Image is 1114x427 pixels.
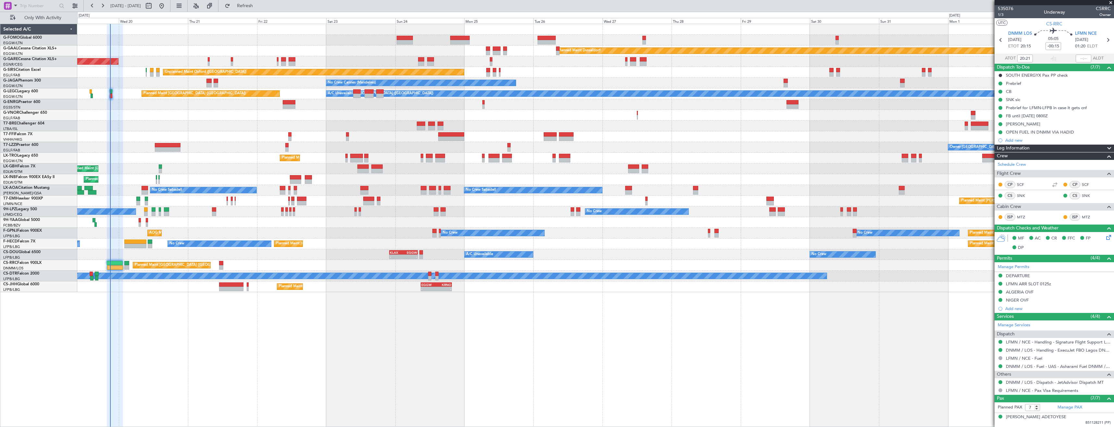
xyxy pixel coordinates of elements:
span: G-JAGA [3,79,18,83]
span: LX-INB [3,175,16,179]
div: CB [1006,89,1011,94]
a: 9H-LPZLegacy 500 [3,207,37,211]
a: EGLF/FAB [3,73,20,78]
button: Refresh [222,1,261,11]
span: T7-FFI [3,132,15,136]
div: DEPARTURE [1006,273,1030,278]
div: ISP [1070,213,1080,221]
div: No Crew Sabadell [152,185,182,195]
span: G-SIRS [3,68,16,72]
button: UTC [996,20,1008,26]
span: [DATE] [1008,37,1021,43]
a: EGGW/LTN [3,84,23,88]
a: CS-JHHGlobal 6000 [3,282,39,286]
a: Manage Permits [998,264,1029,270]
span: G-LEGC [3,89,17,93]
span: 9H-YAA [3,218,18,222]
span: 535076 [998,5,1013,12]
span: Leg Information [997,145,1030,152]
span: ELDT [1087,43,1097,50]
div: Sun 24 [395,18,464,24]
a: CS-RRCFalcon 900LX [3,261,42,265]
div: No Crew [858,228,873,238]
input: --:-- [1076,55,1091,62]
div: Sat 23 [326,18,395,24]
a: SCF [1082,182,1096,188]
a: T7-BREChallenger 604 [3,122,44,125]
a: LFMN/NCE [3,201,22,206]
span: LX-AOA [3,186,18,190]
div: Thu 28 [672,18,741,24]
a: EGLF/FAB [3,116,20,121]
div: Mon 25 [464,18,533,24]
div: Mon 1 [948,18,1017,24]
span: Only With Activity [17,16,68,20]
div: No Crew Cannes (Mandelieu) [328,78,376,88]
span: Crew [997,152,1008,160]
span: (4/4) [1091,254,1100,261]
div: No Crew [811,250,826,259]
span: CS-DOU [3,250,19,254]
span: Dispatch To-Dos [997,64,1030,71]
a: LX-AOACitation Mustang [3,186,50,190]
a: LFPB/LBG [3,234,20,239]
a: DNMM/LOS [3,266,23,271]
div: Underway [1044,9,1065,16]
a: SCF [1017,182,1032,188]
span: G-FOMO [3,36,20,40]
div: - [390,255,403,259]
span: [DATE] [1075,37,1088,43]
a: T7-FFIFalcon 7X [3,132,32,136]
div: Sun 31 [879,18,948,24]
a: CS-DOUGlobal 6500 [3,250,41,254]
a: G-JAGAPhenom 300 [3,79,41,83]
div: [PERSON_NAME] ADETOYESE [1006,414,1066,421]
div: NIGER OVF [1006,297,1029,303]
div: Add new [1005,306,1111,311]
span: FFC [1068,235,1075,242]
div: LFMN ARR SLOT 0125z [1006,281,1051,287]
div: EGGW [403,251,417,254]
a: Manage Services [998,322,1030,329]
div: No Crew [443,228,458,238]
span: 05:05 [1048,36,1058,42]
a: EGGW/LTN [3,51,23,56]
a: EGSS/STN [3,105,20,110]
a: EGGW/LTN [3,41,23,45]
span: Others [997,371,1011,378]
div: Fri 22 [257,18,326,24]
div: Planned Maint Geneva (Cointrin) [86,175,139,184]
div: A/C Unavailable [GEOGRAPHIC_DATA] ([GEOGRAPHIC_DATA]) [328,89,433,98]
span: Dispatch [997,330,1015,338]
a: G-LEGCLegacy 600 [3,89,38,93]
a: Manage PAX [1058,404,1082,411]
a: EGGW/LTN [3,94,23,99]
a: 9H-YAAGlobal 5000 [3,218,40,222]
div: FB until [DATE] 0800Z [1006,113,1048,119]
span: ALDT [1093,55,1104,62]
div: CS [1070,192,1080,199]
a: LFMN / NCE - Pax Visa Requirements [1006,388,1078,393]
span: CSRRC [1096,5,1111,12]
div: Unplanned Maint Oxford ([GEOGRAPHIC_DATA]) [165,67,246,77]
span: LX-GBH [3,164,18,168]
a: G-SIRSCitation Excel [3,68,41,72]
div: Tue 26 [533,18,602,24]
a: F-HECDFalcon 7X [3,239,35,243]
a: SNK [1082,193,1096,199]
a: LFPB/LBG [3,255,20,260]
div: Planned Maint [GEOGRAPHIC_DATA] ([GEOGRAPHIC_DATA]) [279,282,381,291]
span: CS-RRC [3,261,17,265]
a: EDLW/DTM [3,180,22,185]
div: CP [1005,181,1015,188]
span: Dispatch Checks and Weather [997,225,1058,232]
span: DNMM LOS [1008,31,1032,37]
div: ISP [1005,213,1015,221]
div: No Crew [169,239,184,249]
span: (4/4) [1091,313,1100,320]
a: DNMM / LOS - Dispatch - JetAdvisor Dispatch MT [1006,380,1104,385]
div: Planned Maint [GEOGRAPHIC_DATA] ([GEOGRAPHIC_DATA]) [970,239,1072,249]
div: Planned Maint [GEOGRAPHIC_DATA] ([GEOGRAPHIC_DATA]) [143,89,246,98]
div: Planned Maint [PERSON_NAME] [961,196,1015,206]
a: DNMM / LOS - Handling - ExecuJet FBO Lagos DNMM / LOS [1006,347,1111,353]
